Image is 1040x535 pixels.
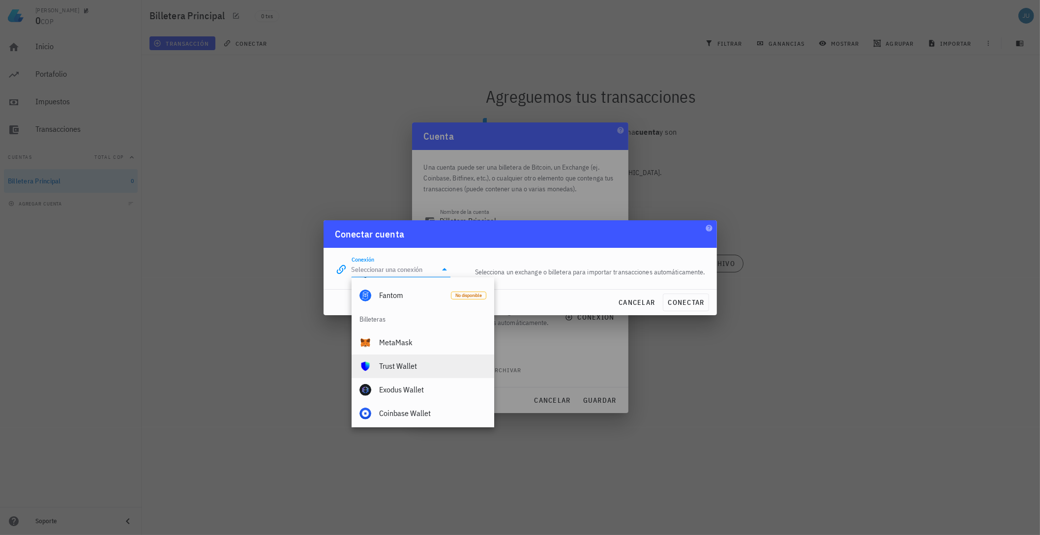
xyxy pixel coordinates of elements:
label: Conexión [352,256,374,263]
span: cancelar [618,298,655,307]
div: MetaMask [379,338,486,347]
div: Coinbase Wallet [379,409,486,418]
div: Exodus Wallet [379,385,486,394]
button: conectar [663,294,709,311]
span: conectar [667,298,704,307]
div: Fantom [379,291,443,300]
div: Trust Wallet [379,361,486,371]
div: Conectar cuenta [335,226,405,242]
input: Seleccionar una conexión [352,262,437,277]
span: No disponible [455,292,482,299]
div: Billeteras [352,307,494,331]
div: Selecciona un exchange o billetera para importar transacciones automáticamente. [456,261,711,283]
button: cancelar [614,294,659,311]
